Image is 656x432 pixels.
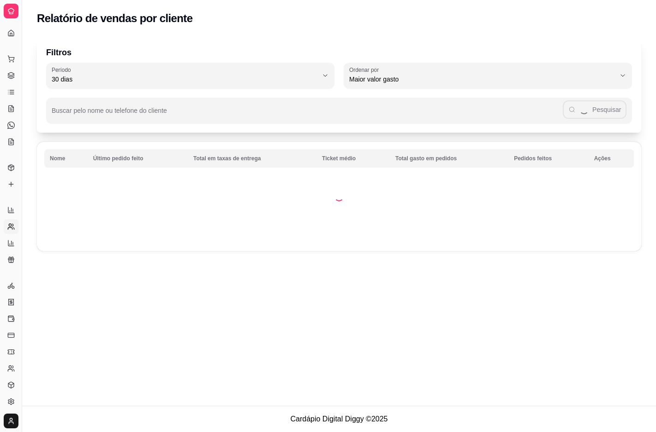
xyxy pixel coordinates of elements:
[344,63,632,88] button: Ordenar porMaior valor gasto
[334,192,344,201] div: Loading
[52,66,74,74] label: Período
[46,46,632,59] p: Filtros
[349,66,382,74] label: Ordenar por
[52,75,318,84] span: 30 dias
[52,110,563,119] input: Buscar pelo nome ou telefone do cliente
[46,63,334,88] button: Período30 dias
[37,11,193,26] h2: Relatório de vendas por cliente
[22,406,656,432] footer: Cardápio Digital Diggy © 2025
[349,75,615,84] span: Maior valor gasto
